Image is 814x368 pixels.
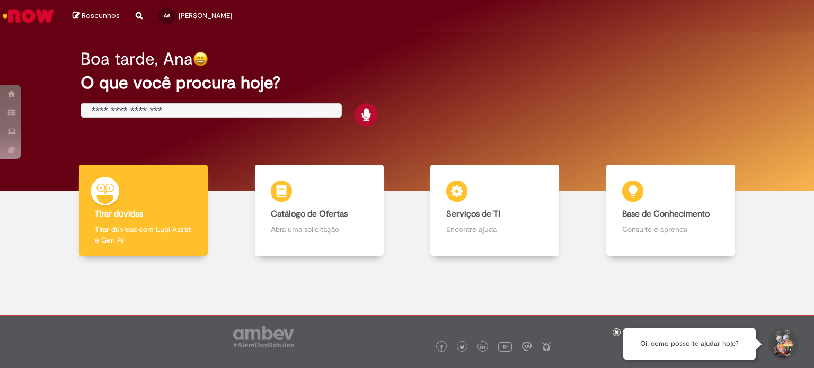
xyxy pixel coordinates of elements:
p: Tirar dúvidas com Lupi Assist e Gen Ai [95,224,192,245]
span: [PERSON_NAME] [179,11,232,20]
p: Abra uma solicitação [271,224,368,235]
img: logo_footer_naosei.png [542,342,551,351]
img: logo_footer_ambev_rotulo_gray.png [233,326,294,347]
img: happy-face.png [193,51,208,67]
span: AA [164,12,170,19]
a: Serviços de TI Encontre ajuda [407,165,583,256]
span: Rascunhos [82,11,120,21]
img: logo_footer_youtube.png [498,339,512,353]
img: logo_footer_facebook.png [439,345,444,350]
a: Tirar dúvidas Tirar dúvidas com Lupi Assist e Gen Ai [56,165,232,256]
img: logo_footer_twitter.png [459,345,465,350]
a: Rascunhos [73,11,120,21]
img: logo_footer_workplace.png [522,342,532,351]
p: Consulte e aprenda [622,224,719,235]
a: Catálogo de Ofertas Abra uma solicitação [232,165,408,256]
img: ServiceNow [1,5,56,26]
b: Base de Conhecimento [622,209,710,219]
b: Tirar dúvidas [95,209,143,219]
b: Serviços de TI [446,209,500,219]
h2: Boa tarde, Ana [81,50,193,68]
button: Iniciar Conversa de Suporte [766,328,798,360]
p: Encontre ajuda [446,224,543,235]
h2: O que você procura hoje? [81,74,734,92]
div: Oi, como posso te ajudar hoje? [623,328,756,360]
b: Catálogo de Ofertas [271,209,348,219]
a: Base de Conhecimento Consulte e aprenda [583,165,759,256]
img: logo_footer_linkedin.png [480,344,485,351]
